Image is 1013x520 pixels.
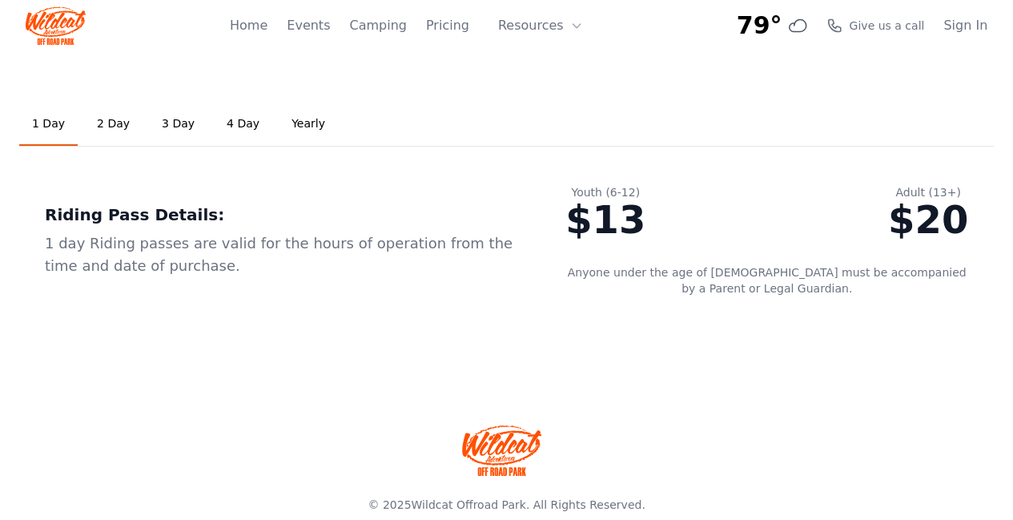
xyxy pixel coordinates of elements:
a: Home [230,16,267,35]
p: Anyone under the age of [DEMOGRAPHIC_DATA] must be accompanied by a Parent or Legal Guardian. [565,264,968,296]
span: 79° [737,11,782,40]
a: Pricing [426,16,469,35]
a: 3 Day [149,103,207,146]
div: $20 [888,200,968,239]
span: © 2025 . All Rights Reserved. [368,498,645,511]
a: Wildcat Offroad Park [411,498,525,511]
img: Wildcat Logo [26,6,86,45]
a: Camping [349,16,406,35]
a: 2 Day [84,103,143,146]
a: Events [287,16,330,35]
button: Resources [488,10,593,42]
a: Yearly [279,103,338,146]
span: Give us a call [849,18,924,34]
a: Sign In [943,16,987,35]
div: Youth (6-12) [565,184,645,200]
img: Wildcat Offroad park [462,425,542,476]
div: $13 [565,200,645,239]
div: Riding Pass Details: [45,204,514,226]
a: Give us a call [826,18,924,34]
div: Adult (13+) [888,184,968,200]
div: 1 day Riding passes are valid for the hours of operation from the time and date of purchase. [45,232,514,277]
a: 4 Day [214,103,272,146]
a: 1 Day [19,103,78,146]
